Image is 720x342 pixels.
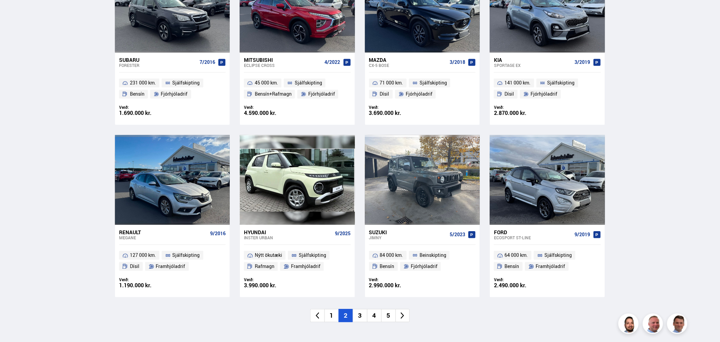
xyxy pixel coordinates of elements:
[255,79,278,87] span: 45 000 km.
[240,225,355,297] a: Hyundai Inster URBAN 9/2025 Nýtt ökutæki Sjálfskipting Rafmagn Framhjóladrif Verð: 3.990.000 kr.
[620,315,640,335] img: nhp88E3Fdnt1Opn2.png
[494,111,547,116] div: 2.870.000 kr.
[244,63,322,68] div: Eclipse CROSS
[295,79,322,87] span: Sjálfskipting
[450,232,465,238] span: 5/2023
[536,263,565,271] span: Framhjóladrif
[244,277,297,283] div: Verð:
[244,111,297,116] div: 4.590.000 kr.
[494,277,547,283] div: Verð:
[244,229,332,236] div: Hyundai
[369,229,447,236] div: Suzuki
[505,90,514,98] span: Dísil
[494,283,547,289] div: 2.490.000 kr.
[668,315,689,335] img: FbJEzSuNWCJXmdc-.webp
[494,63,572,68] div: Sportage EX
[119,105,173,110] div: Verð:
[369,283,423,289] div: 2.990.000 kr.
[505,79,531,87] span: 141 000 km.
[299,251,326,260] span: Sjálfskipting
[156,263,185,271] span: Framhjóladrif
[119,111,173,116] div: 1.690.000 kr.
[369,277,423,283] div: Verð:
[325,60,340,65] span: 4/2022
[339,309,353,322] li: 2
[244,283,297,289] div: 3.990.000 kr.
[380,263,395,271] span: Bensín
[130,251,156,260] span: 127 000 km.
[406,90,432,98] span: Fjórhjóladrif
[505,263,519,271] span: Bensín
[531,90,558,98] span: Fjórhjóladrif
[291,263,320,271] span: Framhjóladrif
[173,79,200,87] span: Sjálfskipting
[173,251,200,260] span: Sjálfskipting
[119,229,207,236] div: Renault
[575,60,590,65] span: 3/2019
[365,53,480,125] a: Mazda CX-5 BOSE 3/2018 71 000 km. Sjálfskipting Dísil Fjórhjóladrif Verð: 3.690.000 kr.
[369,236,447,240] div: Jimny
[505,251,528,260] span: 64 000 km.
[367,309,381,322] li: 4
[380,251,403,260] span: 84 000 km.
[119,277,173,283] div: Verð:
[119,57,197,63] div: Subaru
[115,225,230,297] a: Renault Megane 9/2016 127 000 km. Sjálfskipting Dísil Framhjóladrif Verð: 1.190.000 kr.
[494,105,547,110] div: Verð:
[381,309,396,322] li: 5
[380,90,389,98] span: Dísil
[308,90,335,98] span: Fjórhjóladrif
[161,90,188,98] span: Fjórhjóladrif
[255,263,274,271] span: Rafmagn
[494,229,572,236] div: Ford
[369,111,423,116] div: 3.690.000 kr.
[380,79,403,87] span: 71 000 km.
[411,263,437,271] span: Fjórhjóladrif
[119,283,173,289] div: 1.190.000 kr.
[644,315,664,335] img: siFngHWaQ9KaOqBr.png
[490,53,605,125] a: Kia Sportage EX 3/2019 141 000 km. Sjálfskipting Dísil Fjórhjóladrif Verð: 2.870.000 kr.
[369,105,423,110] div: Verð:
[210,231,226,237] span: 9/2016
[240,53,355,125] a: Mitsubishi Eclipse CROSS 4/2022 45 000 km. Sjálfskipting Bensín+Rafmagn Fjórhjóladrif Verð: 4.590...
[547,79,575,87] span: Sjálfskipting
[115,53,230,125] a: Subaru Forester 7/2016 231 000 km. Sjálfskipting Bensín Fjórhjóladrif Verð: 1.690.000 kr.
[255,90,292,98] span: Bensín+Rafmagn
[575,232,590,238] span: 9/2019
[420,79,447,87] span: Sjálfskipting
[353,309,367,322] li: 3
[545,251,572,260] span: Sjálfskipting
[324,309,339,322] li: 1
[369,63,447,68] div: CX-5 BOSE
[494,236,572,240] div: EcoSport ST-LINE
[244,57,322,63] div: Mitsubishi
[365,225,480,297] a: Suzuki Jimny 5/2023 84 000 km. Beinskipting Bensín Fjórhjóladrif Verð: 2.990.000 kr.
[450,60,465,65] span: 3/2018
[119,63,197,68] div: Forester
[244,236,332,240] div: Inster URBAN
[5,3,26,23] button: Opna LiveChat spjallviðmót
[255,251,282,260] span: Nýtt ökutæki
[420,251,446,260] span: Beinskipting
[119,236,207,240] div: Megane
[335,231,351,237] span: 9/2025
[244,105,297,110] div: Verð:
[369,57,447,63] div: Mazda
[494,57,572,63] div: Kia
[130,90,144,98] span: Bensín
[200,60,215,65] span: 7/2016
[130,263,139,271] span: Dísil
[130,79,156,87] span: 231 000 km.
[490,225,605,297] a: Ford EcoSport ST-LINE 9/2019 64 000 km. Sjálfskipting Bensín Framhjóladrif Verð: 2.490.000 kr.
